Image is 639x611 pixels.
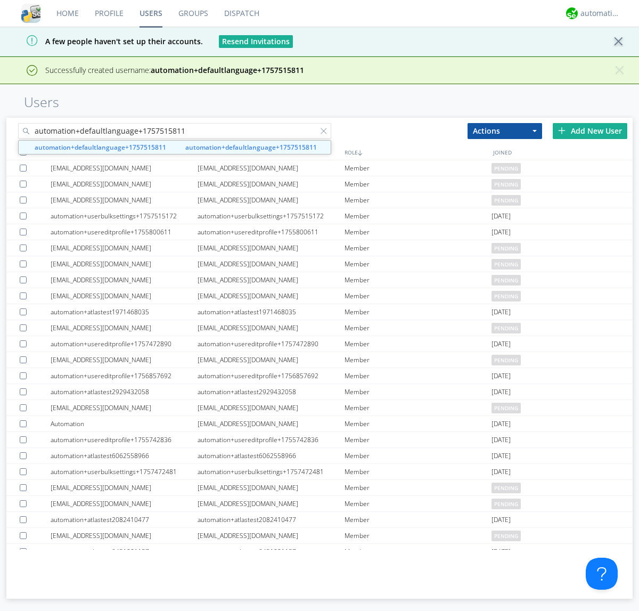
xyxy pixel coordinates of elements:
[491,179,521,190] span: pending
[198,384,345,400] div: automation+atlastest2929432058
[8,36,203,46] span: A few people haven't set up their accounts.
[198,272,345,288] div: [EMAIL_ADDRESS][DOMAIN_NAME]
[198,304,345,320] div: automation+atlastest1971468035
[51,320,198,336] div: [EMAIL_ADDRESS][DOMAIN_NAME]
[198,464,345,479] div: automation+userbulksettings+1757472481
[6,368,633,384] a: automation+usereditprofile+1756857692automation+usereditprofile+1756857692Member[DATE]
[345,368,491,384] div: Member
[198,176,345,192] div: [EMAIL_ADDRESS][DOMAIN_NAME]
[491,432,511,448] span: [DATE]
[342,144,490,160] div: ROLE
[51,240,198,256] div: [EMAIL_ADDRESS][DOMAIN_NAME]
[345,432,491,447] div: Member
[6,544,633,560] a: automation+atlastest9451881157automation+atlastest9451881157Member[DATE]
[553,123,627,139] div: Add New User
[491,195,521,206] span: pending
[491,355,521,365] span: pending
[345,464,491,479] div: Member
[345,272,491,288] div: Member
[491,403,521,413] span: pending
[198,368,345,384] div: automation+usereditprofile+1756857692
[566,7,578,19] img: d2d01cd9b4174d08988066c6d424eccd
[345,496,491,511] div: Member
[491,416,511,432] span: [DATE]
[491,336,511,352] span: [DATE]
[491,304,511,320] span: [DATE]
[491,448,511,464] span: [DATE]
[6,240,633,256] a: [EMAIL_ADDRESS][DOMAIN_NAME][EMAIL_ADDRESS][DOMAIN_NAME]Memberpending
[558,127,566,134] img: plus.svg
[51,480,198,495] div: [EMAIL_ADDRESS][DOMAIN_NAME]
[51,160,198,176] div: [EMAIL_ADDRESS][DOMAIN_NAME]
[345,416,491,431] div: Member
[6,272,633,288] a: [EMAIL_ADDRESS][DOMAIN_NAME][EMAIL_ADDRESS][DOMAIN_NAME]Memberpending
[51,368,198,384] div: automation+usereditprofile+1756857692
[6,320,633,336] a: [EMAIL_ADDRESS][DOMAIN_NAME][EMAIL_ADDRESS][DOMAIN_NAME]Memberpending
[6,512,633,528] a: automation+atlastest2082410477automation+atlastest2082410477Member[DATE]
[6,448,633,464] a: automation+atlastest6062558966automation+atlastest6062558966Member[DATE]
[6,256,633,272] a: [EMAIL_ADDRESS][DOMAIN_NAME][EMAIL_ADDRESS][DOMAIN_NAME]Memberpending
[198,352,345,368] div: [EMAIL_ADDRESS][DOMAIN_NAME]
[51,432,198,447] div: automation+usereditprofile+1755742836
[6,464,633,480] a: automation+userbulksettings+1757472481automation+userbulksettings+1757472481Member[DATE]
[345,480,491,495] div: Member
[345,160,491,176] div: Member
[491,291,521,302] span: pending
[345,304,491,320] div: Member
[198,240,345,256] div: [EMAIL_ADDRESS][DOMAIN_NAME]
[6,528,633,544] a: [EMAIL_ADDRESS][DOMAIN_NAME][EMAIL_ADDRESS][DOMAIN_NAME]Memberpending
[6,480,633,496] a: [EMAIL_ADDRESS][DOMAIN_NAME][EMAIL_ADDRESS][DOMAIN_NAME]Memberpending
[151,65,304,75] strong: automation+defaultlanguage+1757515811
[491,544,511,560] span: [DATE]
[6,288,633,304] a: [EMAIL_ADDRESS][DOMAIN_NAME][EMAIL_ADDRESS][DOMAIN_NAME]Memberpending
[345,240,491,256] div: Member
[345,528,491,543] div: Member
[198,224,345,240] div: automation+usereditprofile+1755800611
[345,336,491,352] div: Member
[345,288,491,304] div: Member
[51,400,198,416] div: [EMAIL_ADDRESS][DOMAIN_NAME]
[345,544,491,559] div: Member
[198,528,345,543] div: [EMAIL_ADDRESS][DOMAIN_NAME]
[491,368,511,384] span: [DATE]
[491,531,521,541] span: pending
[198,544,345,559] div: automation+atlastest9451881157
[45,65,304,75] span: Successfully created username:
[491,384,511,400] span: [DATE]
[51,512,198,527] div: automation+atlastest2082410477
[51,384,198,400] div: automation+atlastest2929432058
[345,448,491,463] div: Member
[6,432,633,448] a: automation+usereditprofile+1755742836automation+usereditprofile+1755742836Member[DATE]
[21,4,40,23] img: cddb5a64eb264b2086981ab96f4c1ba7
[51,464,198,479] div: automation+userbulksettings+1757472481
[198,288,345,304] div: [EMAIL_ADDRESS][DOMAIN_NAME]
[51,224,198,240] div: automation+usereditprofile+1755800611
[491,499,521,509] span: pending
[491,512,511,528] span: [DATE]
[6,176,633,192] a: [EMAIL_ADDRESS][DOMAIN_NAME][EMAIL_ADDRESS][DOMAIN_NAME]Memberpending
[198,416,345,431] div: [EMAIL_ADDRESS][DOMAIN_NAME]
[51,192,198,208] div: [EMAIL_ADDRESS][DOMAIN_NAME]
[345,384,491,400] div: Member
[6,416,633,432] a: Automation[EMAIL_ADDRESS][DOMAIN_NAME]Member[DATE]
[198,336,345,352] div: automation+usereditprofile+1757472890
[345,176,491,192] div: Member
[345,192,491,208] div: Member
[345,320,491,336] div: Member
[468,123,542,139] button: Actions
[198,400,345,416] div: [EMAIL_ADDRESS][DOMAIN_NAME]
[491,208,511,224] span: [DATE]
[345,352,491,368] div: Member
[491,224,511,240] span: [DATE]
[51,496,198,511] div: [EMAIL_ADDRESS][DOMAIN_NAME]
[51,176,198,192] div: [EMAIL_ADDRESS][DOMAIN_NAME]
[35,143,166,152] strong: automation+defaultlanguage+1757515811
[491,464,511,480] span: [DATE]
[345,256,491,272] div: Member
[198,496,345,511] div: [EMAIL_ADDRESS][DOMAIN_NAME]
[198,256,345,272] div: [EMAIL_ADDRESS][DOMAIN_NAME]
[18,123,331,139] input: Search users
[491,243,521,254] span: pending
[51,528,198,543] div: [EMAIL_ADDRESS][DOMAIN_NAME]
[6,384,633,400] a: automation+atlastest2929432058automation+atlastest2929432058Member[DATE]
